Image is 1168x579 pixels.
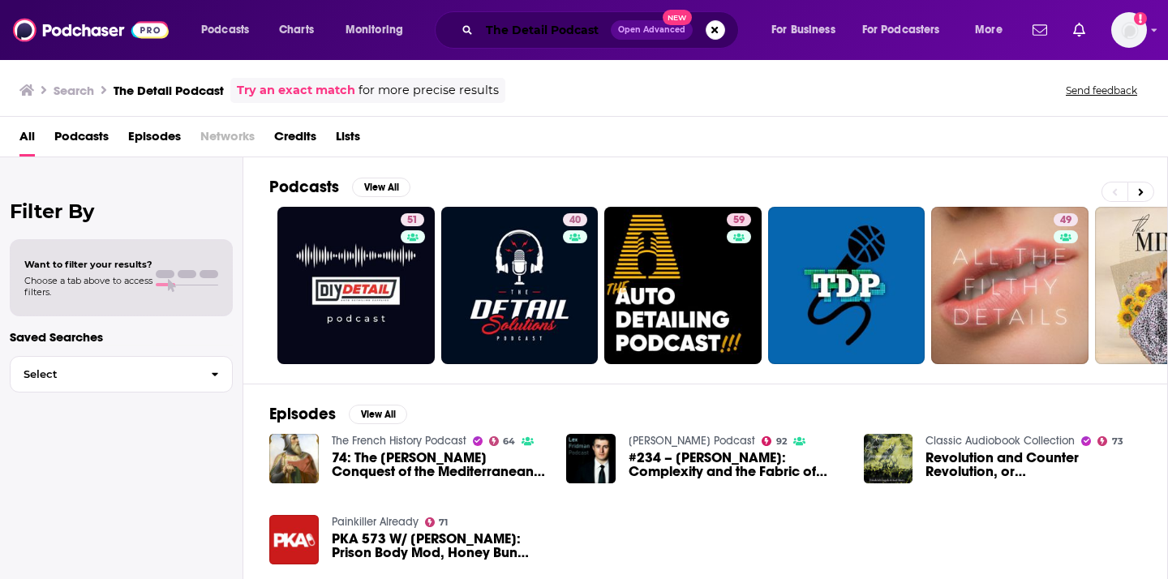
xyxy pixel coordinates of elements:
[618,26,685,34] span: Open Advanced
[190,17,270,43] button: open menu
[566,434,616,483] img: #234 – Stephen Wolfram: Complexity and the Fabric of Reality
[10,356,233,392] button: Select
[268,17,324,43] a: Charts
[334,17,424,43] button: open menu
[629,451,844,478] span: #234 – [PERSON_NAME]: Complexity and the Fabric of Reality
[760,17,856,43] button: open menu
[114,83,224,98] h3: The Detail Podcast
[10,329,233,345] p: Saved Searches
[611,20,693,40] button: Open AdvancedNew
[629,451,844,478] a: #234 – Stephen Wolfram: Complexity and the Fabric of Reality
[54,123,109,157] a: Podcasts
[13,15,169,45] img: Podchaser - Follow, Share and Rate Podcasts
[332,434,466,448] a: The French History Podcast
[11,369,198,380] span: Select
[925,451,1141,478] span: Revolution and Counter Revolution, or [GEOGRAPHIC_DATA] in [DATE] by [PERSON_NAME] ~ Full Audiobo...
[19,123,35,157] a: All
[852,17,964,43] button: open menu
[269,404,407,424] a: EpisodesView All
[489,436,516,446] a: 64
[1112,438,1123,445] span: 73
[332,451,547,478] span: 74: The [PERSON_NAME] Conquest of the Mediterranean Complete
[439,519,448,526] span: 71
[407,212,418,229] span: 51
[663,10,692,25] span: New
[604,207,762,364] a: 59
[269,434,319,483] img: 74: The Norman Conquest of the Mediterranean Complete
[441,207,599,364] a: 40
[1061,84,1142,97] button: Send feedback
[24,259,152,270] span: Want to filter your results?
[931,207,1089,364] a: 49
[54,83,94,98] h3: Search
[563,213,587,226] a: 40
[1097,436,1123,446] a: 73
[10,199,233,223] h2: Filter By
[336,123,360,157] a: Lists
[269,177,339,197] h2: Podcasts
[425,517,449,527] a: 71
[332,532,547,560] a: PKA 573 W/ Josh Pillault: Prison Body Mod, Honey Bun Scheme, Boomer Moments
[1054,213,1078,226] a: 49
[349,405,407,424] button: View All
[24,275,152,298] span: Choose a tab above to access filters.
[237,81,355,100] a: Try an exact match
[771,19,835,41] span: For Business
[269,177,410,197] a: PodcastsView All
[569,212,581,229] span: 40
[1111,12,1147,48] img: User Profile
[727,213,751,226] a: 59
[269,404,336,424] h2: Episodes
[925,434,1075,448] a: Classic Audiobook Collection
[925,451,1141,478] a: Revolution and Counter Revolution, or Germany in 1848 by Karl Marx ~ Full Audiobook [history]
[359,81,499,100] span: for more precise results
[450,11,754,49] div: Search podcasts, credits, & more...
[332,532,547,560] span: PKA 573 W/ [PERSON_NAME]: Prison Body Mod, Honey Bun Scheme, Boomer Moments
[862,19,940,41] span: For Podcasters
[401,213,424,226] a: 51
[200,123,255,157] span: Networks
[269,515,319,564] img: PKA 573 W/ Josh Pillault: Prison Body Mod, Honey Bun Scheme, Boomer Moments
[279,19,314,41] span: Charts
[964,17,1023,43] button: open menu
[352,178,410,197] button: View All
[201,19,249,41] span: Podcasts
[332,515,419,529] a: Painkiller Already
[762,436,787,446] a: 92
[128,123,181,157] a: Episodes
[1111,12,1147,48] span: Logged in as jhutchinson
[864,434,913,483] img: Revolution and Counter Revolution, or Germany in 1848 by Karl Marx ~ Full Audiobook [history]
[332,451,547,478] a: 74: The Norman Conquest of the Mediterranean Complete
[274,123,316,157] a: Credits
[733,212,745,229] span: 59
[975,19,1003,41] span: More
[1060,212,1071,229] span: 49
[277,207,435,364] a: 51
[1026,16,1054,44] a: Show notifications dropdown
[1134,12,1147,25] svg: Add a profile image
[776,438,787,445] span: 92
[629,434,755,448] a: Lex Fridman Podcast
[503,438,515,445] span: 64
[1111,12,1147,48] button: Show profile menu
[1067,16,1092,44] a: Show notifications dropdown
[346,19,403,41] span: Monitoring
[479,17,611,43] input: Search podcasts, credits, & more...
